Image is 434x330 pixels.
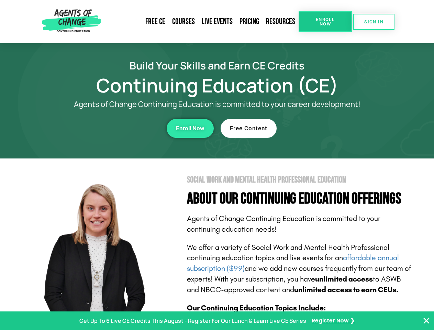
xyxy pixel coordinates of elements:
[353,14,394,30] a: SIGN IN
[187,214,380,234] span: Agents of Change Continuing Education is committed to your continuing education needs!
[21,77,413,93] h1: Continuing Education (CE)
[310,17,341,26] span: Enroll Now
[176,125,204,131] span: Enroll Now
[79,316,306,326] p: Get Up To 6 Live CE Credits This August - Register For Our Lunch & Learn Live CE Series
[187,304,326,312] b: Our Continuing Education Topics Include:
[198,14,236,30] a: Live Events
[169,14,198,30] a: Courses
[221,119,277,138] a: Free Content
[142,14,169,30] a: Free CE
[294,285,399,294] b: unlimited access to earn CEUs.
[187,176,413,184] h2: Social Work and Mental Health Professional Education
[263,14,299,30] a: Resources
[364,20,383,24] span: SIGN IN
[49,100,386,109] p: Agents of Change Continuing Education is committed to your career development!
[167,119,214,138] a: Enroll Now
[299,11,352,32] a: Enroll Now
[422,317,431,325] button: Close Banner
[230,125,267,131] span: Free Content
[312,316,355,326] a: Register Now ❯
[103,14,299,30] nav: Menu
[236,14,263,30] a: Pricing
[21,60,413,70] h2: Build Your Skills and Earn CE Credits
[187,191,413,207] h4: About Our Continuing Education Offerings
[315,275,373,284] b: unlimited access
[187,242,413,295] p: We offer a variety of Social Work and Mental Health Professional continuing education topics and ...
